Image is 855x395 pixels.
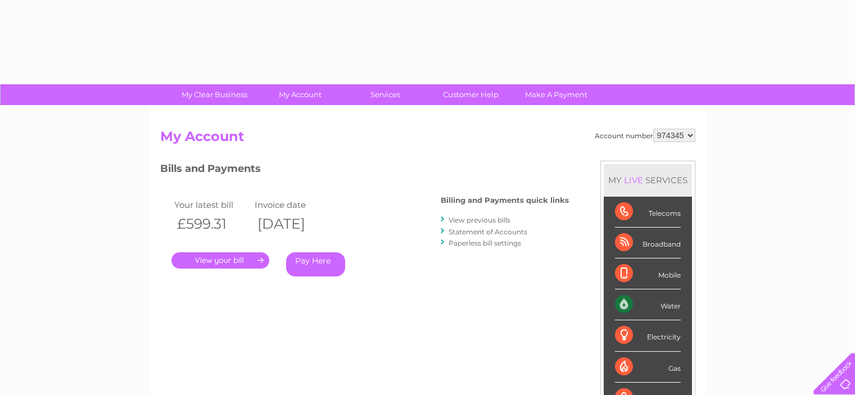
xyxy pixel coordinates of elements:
[595,129,695,142] div: Account number
[171,252,269,269] a: .
[171,212,252,235] th: £599.31
[449,216,510,224] a: View previous bills
[424,84,517,105] a: Customer Help
[254,84,346,105] a: My Account
[615,320,681,351] div: Electricity
[339,84,432,105] a: Services
[252,197,333,212] td: Invoice date
[615,258,681,289] div: Mobile
[615,352,681,383] div: Gas
[449,228,527,236] a: Statement of Accounts
[160,129,695,150] h2: My Account
[615,197,681,228] div: Telecoms
[615,289,681,320] div: Water
[615,228,681,258] div: Broadband
[441,196,569,205] h4: Billing and Payments quick links
[252,212,333,235] th: [DATE]
[510,84,603,105] a: Make A Payment
[160,161,569,180] h3: Bills and Payments
[168,84,261,105] a: My Clear Business
[449,239,521,247] a: Paperless bill settings
[171,197,252,212] td: Your latest bill
[622,175,645,185] div: LIVE
[286,252,345,276] a: Pay Here
[604,164,692,196] div: MY SERVICES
